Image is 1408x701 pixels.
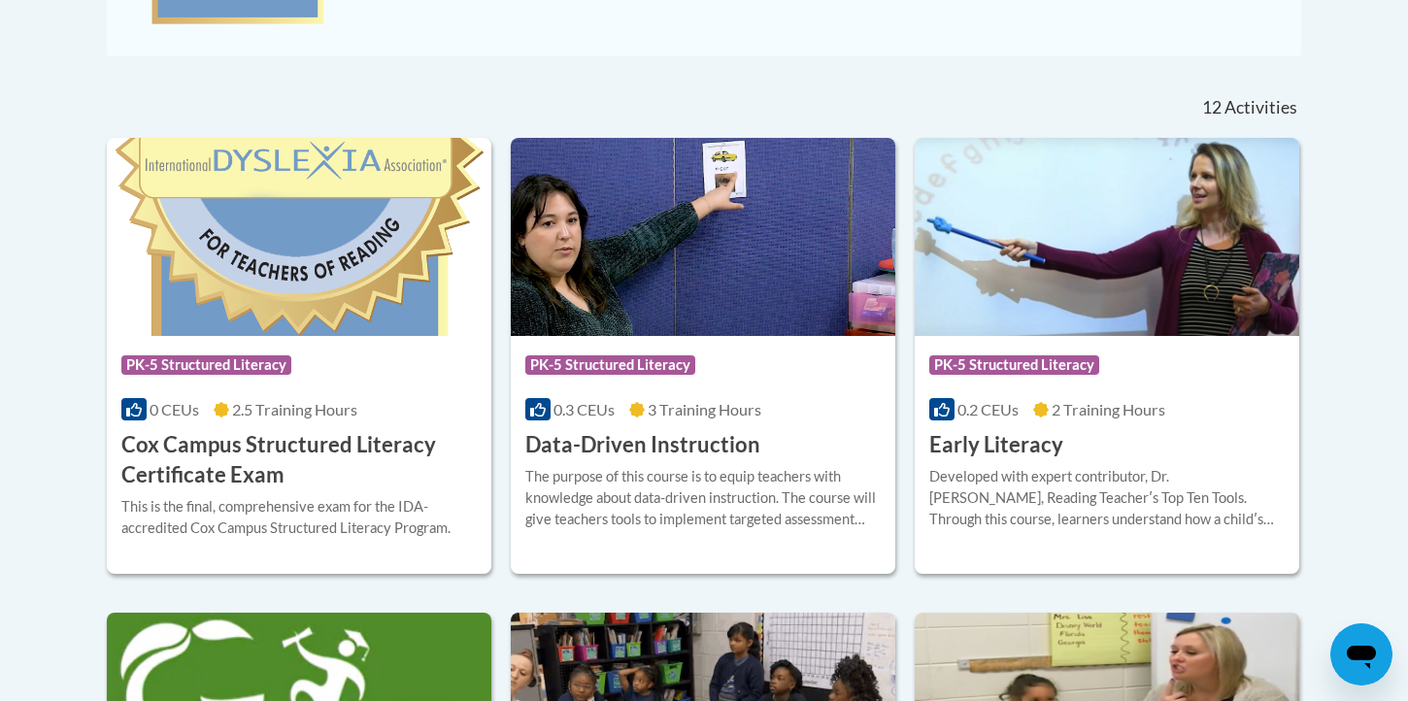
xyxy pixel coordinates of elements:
h3: Data-Driven Instruction [525,430,760,460]
h3: Cox Campus Structured Literacy Certificate Exam [121,430,477,490]
span: 0 CEUs [150,400,199,418]
span: 0.2 CEUs [957,400,1019,418]
a: Course LogoPK-5 Structured Literacy0.2 CEUs2 Training Hours Early LiteracyDeveloped with expert c... [915,138,1299,573]
img: Course Logo [511,138,895,336]
span: 0.3 CEUs [553,400,615,418]
span: 3 Training Hours [648,400,761,418]
span: 2.5 Training Hours [232,400,357,418]
a: Course LogoPK-5 Structured Literacy0.3 CEUs3 Training Hours Data-Driven InstructionThe purpose of... [511,138,895,573]
span: 12 [1202,97,1222,118]
h3: Early Literacy [929,430,1063,460]
iframe: Button to launch messaging window [1330,623,1392,685]
span: Activities [1224,97,1297,118]
div: Developed with expert contributor, Dr. [PERSON_NAME], Reading Teacherʹs Top Ten Tools. Through th... [929,466,1285,530]
img: Course Logo [107,138,491,336]
img: Course Logo [915,138,1299,336]
span: PK-5 Structured Literacy [525,355,695,375]
div: The purpose of this course is to equip teachers with knowledge about data-driven instruction. The... [525,466,881,530]
span: 2 Training Hours [1052,400,1165,418]
span: PK-5 Structured Literacy [121,355,291,375]
a: Course LogoPK-5 Structured Literacy0 CEUs2.5 Training Hours Cox Campus Structured Literacy Certif... [107,138,491,573]
span: PK-5 Structured Literacy [929,355,1099,375]
div: This is the final, comprehensive exam for the IDA-accredited Cox Campus Structured Literacy Program. [121,496,477,539]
